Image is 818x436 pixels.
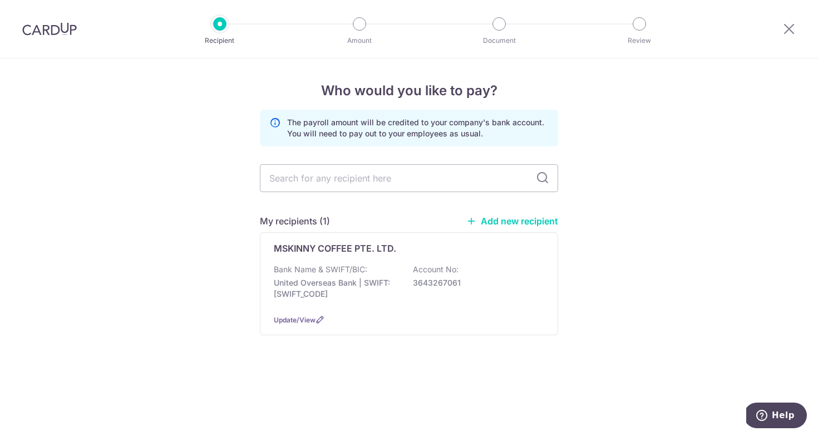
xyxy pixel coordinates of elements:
p: Review [598,35,681,46]
h4: Who would you like to pay? [260,81,558,101]
input: Search for any recipient here [260,164,558,192]
p: Amount [318,35,401,46]
p: Bank Name & SWIFT/BIC: [274,264,367,275]
img: CardUp [22,22,77,36]
p: United Overseas Bank | SWIFT: [SWIFT_CODE] [274,277,398,300]
iframe: Opens a widget where you can find more information [746,403,807,430]
a: Add new recipient [466,215,558,227]
p: Recipient [179,35,261,46]
p: Document [458,35,540,46]
a: Update/View [274,316,316,324]
h5: My recipients (1) [260,214,330,228]
p: MSKINNY COFFEE PTE. LTD. [274,242,396,255]
p: Account No: [413,264,459,275]
p: The payroll amount will be credited to your company's bank account. You will need to pay out to y... [287,117,549,139]
p: 3643267061 [413,277,538,288]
